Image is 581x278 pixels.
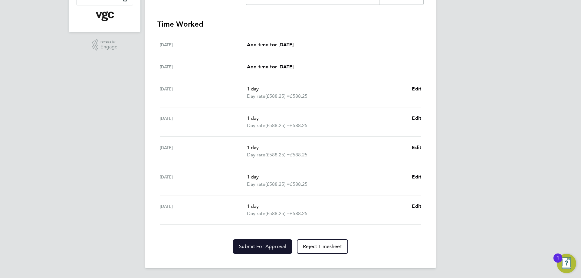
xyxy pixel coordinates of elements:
[76,11,133,21] a: Go to home page
[233,239,292,254] button: Submit For Approval
[160,41,247,48] div: [DATE]
[412,144,421,151] a: Edit
[265,123,290,128] span: (£588.25) =
[247,173,407,181] p: 1 day
[290,181,307,187] span: £588.25
[412,115,421,122] a: Edit
[265,211,290,216] span: (£588.25) =
[412,203,421,209] span: Edit
[239,244,286,250] span: Submit For Approval
[557,254,576,273] button: Open Resource Center, 1 new notification
[247,115,407,122] p: 1 day
[303,244,342,250] span: Reject Timesheet
[247,64,294,70] span: Add time for [DATE]
[100,44,117,50] span: Engage
[160,144,247,159] div: [DATE]
[412,203,421,210] a: Edit
[100,39,117,44] span: Powered by
[412,86,421,92] span: Edit
[412,115,421,121] span: Edit
[247,63,294,70] a: Add time for [DATE]
[247,210,265,217] span: Day rate
[247,85,407,93] p: 1 day
[247,122,265,129] span: Day rate
[247,42,294,47] span: Add time for [DATE]
[96,11,114,21] img: vgcgroup-logo-retina.png
[412,145,421,150] span: Edit
[412,173,421,181] a: Edit
[412,85,421,93] a: Edit
[265,152,290,158] span: (£588.25) =
[160,203,247,217] div: [DATE]
[247,93,265,100] span: Day rate
[247,151,265,159] span: Day rate
[556,258,559,266] div: 1
[290,152,307,158] span: £588.25
[160,115,247,129] div: [DATE]
[157,19,424,29] h3: Time Worked
[297,239,348,254] button: Reject Timesheet
[160,85,247,100] div: [DATE]
[160,63,247,70] div: [DATE]
[92,39,118,51] a: Powered byEngage
[265,181,290,187] span: (£588.25) =
[247,41,294,48] a: Add time for [DATE]
[290,211,307,216] span: £588.25
[247,181,265,188] span: Day rate
[265,93,290,99] span: (£588.25) =
[290,123,307,128] span: £588.25
[290,93,307,99] span: £588.25
[247,203,407,210] p: 1 day
[412,174,421,180] span: Edit
[160,173,247,188] div: [DATE]
[247,144,407,151] p: 1 day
